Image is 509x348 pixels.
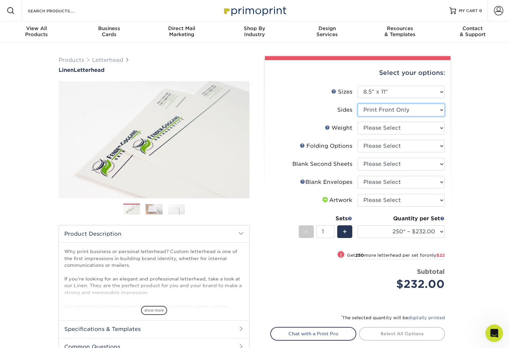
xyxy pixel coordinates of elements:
h2: Specifications & Templates [59,320,249,338]
img: Letterhead 02 [146,204,162,214]
small: Get more letterhead per set for [347,253,445,259]
div: Cards [73,25,145,37]
button: Upload attachment [32,219,37,224]
a: Contact& Support [436,21,509,43]
a: BusinessCards [73,21,145,43]
div: Artwork [321,196,352,204]
a: LinenLetterhead [59,67,249,73]
h2: Product Description [59,225,249,242]
textarea: Message… [6,205,128,216]
span: Contact [436,25,509,31]
strong: Subtotal [417,268,445,275]
div: Quantity per Set [358,215,445,223]
button: Gif picker [21,219,26,224]
strong: 250 [355,253,364,258]
div: & Templates [364,25,436,37]
span: 0 [479,8,482,13]
a: Letterhead [92,57,123,63]
div: Select your options: [270,60,445,86]
img: Profile image for JenM [28,4,39,14]
div: Marketing [145,25,218,37]
div: $232.00 [363,276,445,292]
a: Chat with a Print Pro [270,327,356,340]
div: Folding Options [300,142,352,150]
button: go back [4,3,17,15]
span: Shop By [218,25,291,31]
span: MY CART [459,8,478,14]
img: Profile image for Avery [19,4,30,14]
img: Profile image for Irene [38,4,49,14]
span: - [305,227,308,237]
span: ! [340,251,342,258]
h1: Letterhead [59,67,249,73]
div: Blank Envelopes [300,178,352,186]
span: + [343,227,347,237]
div: Close [118,3,130,15]
span: Linen [59,67,74,73]
button: Send a message… [114,216,126,227]
a: Products [59,57,84,63]
a: digitally printed [408,315,445,320]
small: The selected quantity will be [341,315,445,320]
div: Sizes [331,88,352,96]
div: Sides [337,106,352,114]
a: DesignServices [291,21,364,43]
a: Direct MailMarketing [145,21,218,43]
a: Shop ByIndustry [218,21,291,43]
div: Industry [218,25,291,37]
p: A few minutes [57,8,88,15]
div: Weight [325,124,352,132]
button: Home [105,3,118,15]
span: Design [291,25,364,31]
span: show more [141,306,167,315]
img: Primoprint [221,3,288,18]
div: Blank Second Sheets [292,160,352,168]
input: SEARCH PRODUCTS..... [27,7,92,15]
div: & Support [436,25,509,37]
iframe: Intercom live chat [486,325,503,342]
img: Linen 01 [59,74,249,206]
img: Letterhead 01 [123,204,140,216]
img: Letterhead 03 [168,204,185,214]
div: Sets [299,215,352,223]
span: Direct Mail [145,25,218,31]
div: Services [291,25,364,37]
button: Emoji picker [10,219,16,224]
h1: Primoprint [51,3,80,8]
span: $22 [436,253,445,258]
a: Resources& Templates [364,21,436,43]
a: Select All Options [359,327,445,340]
button: Start recording [43,219,48,224]
span: Resources [364,25,436,31]
span: Business [73,25,145,31]
span: only [427,253,445,258]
